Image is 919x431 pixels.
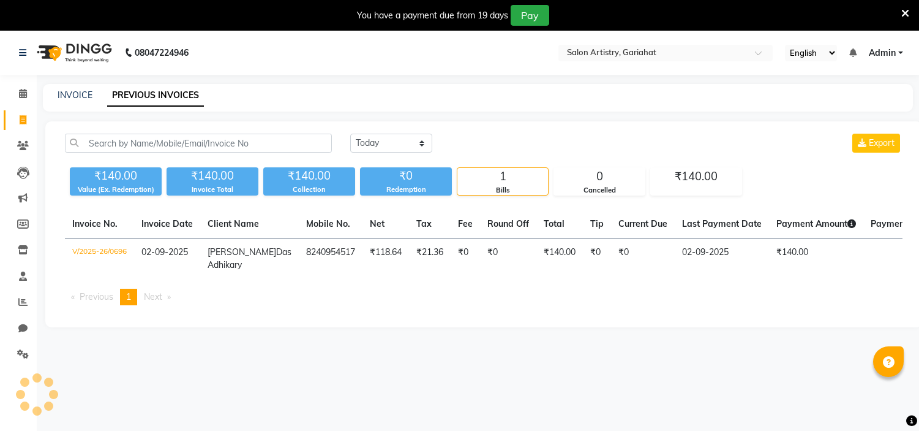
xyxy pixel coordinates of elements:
td: ₹118.64 [362,238,409,280]
td: ₹21.36 [409,238,451,280]
nav: Pagination [65,289,902,305]
span: Net [370,218,384,229]
div: ₹140.00 [651,168,741,185]
td: V/2025-26/0696 [65,238,134,280]
div: ₹140.00 [263,167,355,185]
td: ₹0 [480,238,536,280]
button: Pay [511,5,549,26]
div: 0 [554,168,645,185]
td: ₹0 [611,238,675,280]
span: Next [144,291,162,302]
b: 08047224946 [135,36,189,70]
span: Client Name [208,218,259,229]
span: 1 [126,291,131,302]
span: Invoice No. [72,218,118,229]
a: PREVIOUS INVOICES [107,85,204,107]
span: Admin [869,47,896,59]
iframe: chat widget [868,382,907,419]
div: ₹0 [360,167,452,185]
td: ₹0 [451,238,480,280]
div: 1 [457,168,548,185]
span: Mobile No. [306,218,350,229]
span: Payment Amount [776,218,856,229]
span: Last Payment Date [682,218,762,229]
a: INVOICE [58,90,92,101]
div: Invoice Total [167,185,258,195]
td: ₹140.00 [769,238,863,280]
div: Value (Ex. Redemption) [70,185,162,195]
td: 02-09-2025 [675,238,769,280]
div: Redemption [360,185,452,195]
span: Invoice Date [141,218,193,229]
div: You have a payment due from 19 days [357,9,508,22]
td: 8240954517 [299,238,362,280]
input: Search by Name/Mobile/Email/Invoice No [65,134,332,153]
div: ₹140.00 [167,167,258,185]
td: ₹0 [583,238,611,280]
span: [PERSON_NAME] [208,246,276,257]
div: Collection [263,185,355,195]
div: Cancelled [554,185,645,196]
span: Tax [416,218,432,229]
span: Round Off [487,218,529,229]
span: Current Due [618,218,667,229]
div: ₹140.00 [70,167,162,185]
span: 02-09-2025 [141,246,188,257]
span: Export [869,137,895,148]
button: Export [852,134,900,153]
td: ₹140.00 [536,238,583,280]
span: Previous [80,291,113,302]
img: logo [31,36,115,70]
div: Bills [457,185,548,196]
span: Total [544,218,565,229]
span: Fee [458,218,473,229]
span: Tip [590,218,604,229]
